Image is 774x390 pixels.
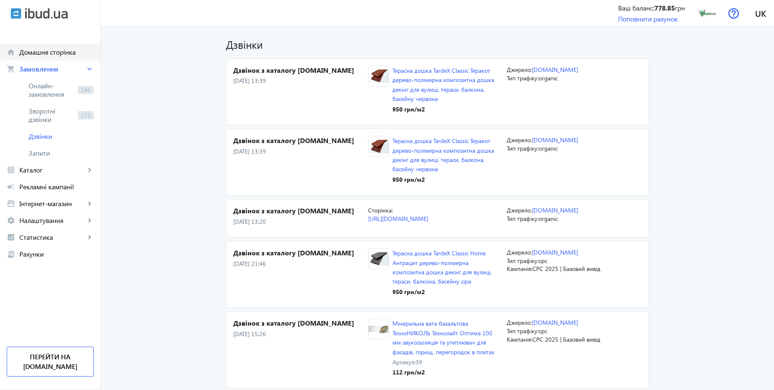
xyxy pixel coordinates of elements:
[392,66,494,103] a: Терасна дошка TardeX Classic Теракот дерево-полімерна композитна дошка декінг для вулиці, тераси,...
[507,66,532,74] span: Джерело:
[233,136,368,145] h4: Дзвінок з каталогу [DOMAIN_NAME]
[507,215,539,223] span: Тип трафіку:
[85,199,94,208] mat-icon: keyboard_arrow_right
[78,86,94,94] span: 146
[233,147,368,156] p: [DATE] 13:39
[532,318,578,326] a: [DOMAIN_NAME]
[233,248,368,257] h4: Дзвінок з каталогу [DOMAIN_NAME]
[532,248,578,256] a: [DOMAIN_NAME]
[369,250,389,268] img: 5d5d30f844a999746-classic-h-grafit-2.jpg
[369,321,389,338] img: 1124364050d13033f67621213597957-0afb294bc5.jpg
[532,66,578,74] a: [DOMAIN_NAME]
[85,216,94,225] mat-icon: keyboard_arrow_right
[19,216,85,225] span: Налаштування
[532,206,578,214] a: [DOMAIN_NAME]
[368,215,428,223] a: [URL][DOMAIN_NAME]
[532,136,578,144] a: [DOMAIN_NAME]
[539,327,547,335] span: cpc
[507,206,532,214] span: Джерело:
[233,77,368,85] p: [DATE] 13:39
[532,265,600,273] span: CPC 2025 | Базовий вивід
[233,218,368,226] p: [DATE] 13:20
[7,250,15,258] mat-icon: receipt_long
[532,335,600,343] span: CPC 2025 | Базовий вивід
[392,175,500,184] div: 950 грн /м2
[507,257,539,265] span: Тип трафіку:
[7,216,15,225] mat-icon: settings
[233,206,368,215] h4: Дзвінок з каталогу [DOMAIN_NAME]
[755,8,766,19] span: uk
[19,183,94,191] span: Рекламні кампанії
[19,199,85,208] span: Інтернет-магазин
[416,358,422,366] span: 39
[507,144,539,152] span: Тип трафіку:
[85,65,94,73] mat-icon: keyboard_arrow_right
[233,260,368,268] p: [DATE] 21:46
[539,257,547,265] span: cpc
[368,206,500,215] p: Сторінка:
[7,183,15,191] mat-icon: campaign
[507,335,532,343] span: Кампанія:
[78,111,94,119] span: 175
[618,3,685,13] div: Ваш баланс: грн
[7,166,15,174] mat-icon: grid_view
[507,136,532,144] span: Джерело:
[728,8,739,19] img: help.svg
[233,66,368,75] h4: Дзвінок з каталогу [DOMAIN_NAME]
[539,215,558,223] span: organic
[19,48,94,56] span: Домашня сторінка
[392,105,500,114] div: 950 грн /м2
[392,358,416,366] span: Артикул:
[507,74,539,82] span: Тип трафіку:
[85,233,94,241] mat-icon: keyboard_arrow_right
[85,166,94,174] mat-icon: keyboard_arrow_right
[29,149,94,157] span: Запити
[226,37,649,52] h1: Дзвінки
[19,250,94,258] span: Рахунки
[19,166,85,174] span: Каталог
[7,199,15,208] mat-icon: storefront
[369,68,389,85] img: 5d5d30f7426203650-classic-terrakot.jpg
[29,132,94,141] span: Дзвінки
[392,319,494,356] a: Мінеральна вата базальтова ТехноНИКОЛЬ Технолайт Оптима 100 мм звукоізоляція та утеплювач для фас...
[392,288,500,296] div: 950 грн /м2
[392,137,494,173] a: Терасна дошка TardeX Classic Теракот дерево-полімерна композитна дошка декінг для вулиці, тераси,...
[369,138,389,155] img: 5d5d30f7426203650-classic-terrakot.jpg
[233,318,368,328] h4: Дзвінок з каталогу [DOMAIN_NAME]
[618,14,678,23] a: Поповнити рахунок
[29,107,74,124] span: Зворотні дзвінки
[539,74,558,82] span: organic
[7,233,15,241] mat-icon: analytics
[507,327,539,335] span: Тип трафіку:
[7,347,94,377] a: Перейти на [DOMAIN_NAME]
[392,368,500,377] div: 112 грн /м2
[19,65,85,73] span: Замовлення
[233,330,368,338] p: [DATE] 15:26
[507,248,532,256] span: Джерело:
[29,82,74,98] span: Онлайн-замовлення
[7,65,15,73] mat-icon: shopping_cart
[507,265,532,273] span: Кампанія:
[19,233,85,241] span: Статистика
[392,249,492,285] a: Терасна дошка TardeX Classic Home Антрацит дерево-полімерна композитна дошка декінг для вулиці, т...
[25,8,68,19] img: ibud_text.svg
[698,4,716,23] img: 1139264de1bafb850c0202008924078-3e1bec1cf3.png
[7,48,15,56] mat-icon: home
[11,8,21,19] img: ibud.svg
[507,318,532,326] span: Джерело:
[654,3,675,12] b: 778.85
[539,144,558,152] span: organic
